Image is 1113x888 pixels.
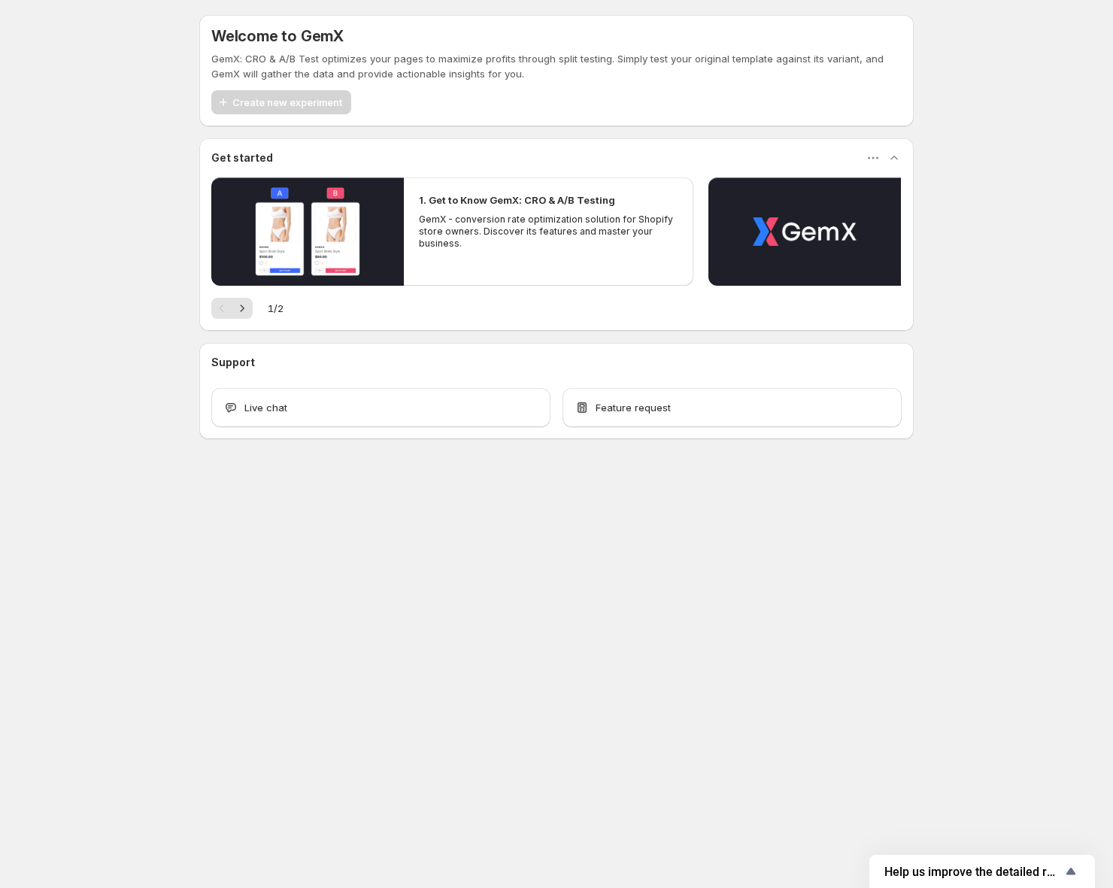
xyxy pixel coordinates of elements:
[596,400,671,415] span: Feature request
[708,177,901,286] button: Play video
[211,27,344,45] h5: Welcome to GemX
[211,150,273,165] h3: Get started
[211,177,404,286] button: Play video
[232,298,253,319] button: Next
[244,400,287,415] span: Live chat
[211,298,253,319] nav: Pagination
[419,192,615,208] h2: 1. Get to Know GemX: CRO & A/B Testing
[884,862,1080,880] button: Show survey - Help us improve the detailed report for A/B campaigns
[268,301,284,316] span: 1 / 2
[884,865,1062,879] span: Help us improve the detailed report for A/B campaigns
[211,51,902,81] p: GemX: CRO & A/B Test optimizes your pages to maximize profits through split testing. Simply test ...
[419,214,678,250] p: GemX - conversion rate optimization solution for Shopify store owners. Discover its features and ...
[211,355,255,370] h3: Support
